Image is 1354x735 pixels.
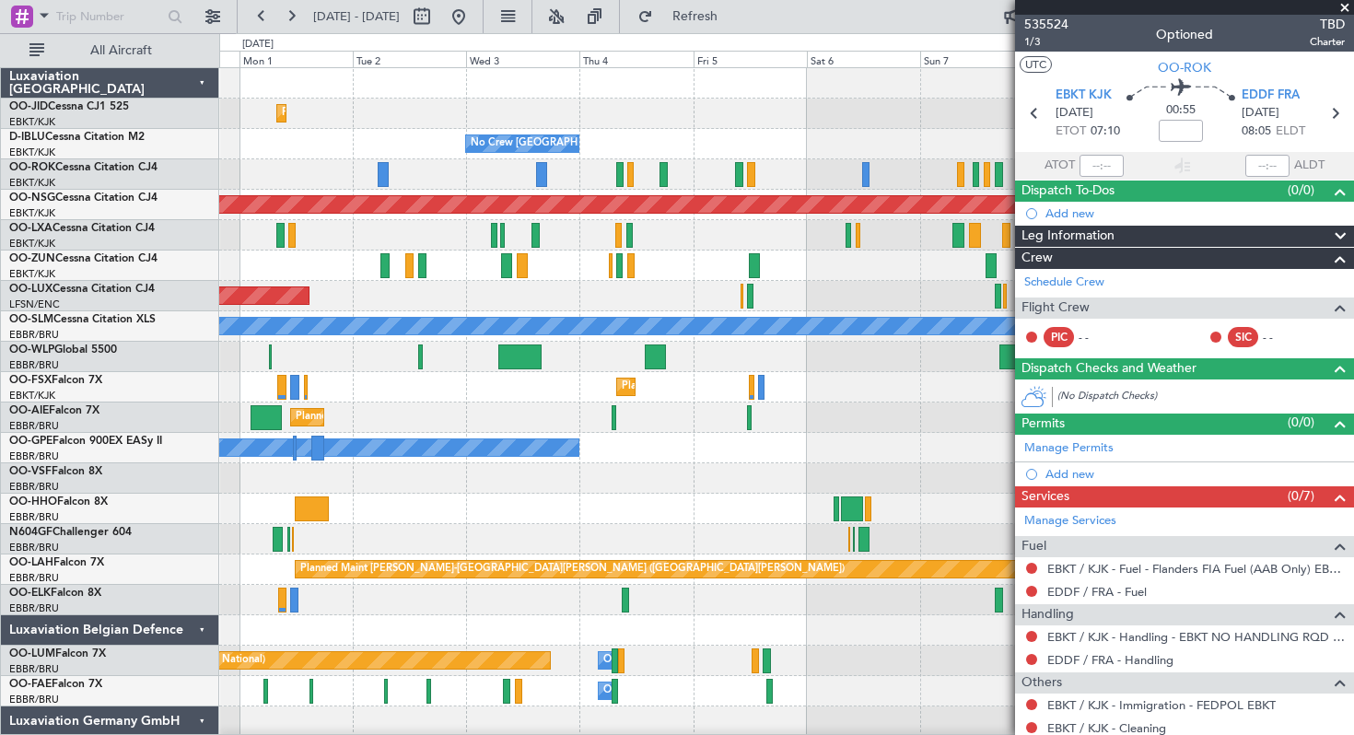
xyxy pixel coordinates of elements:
span: Fuel [1021,536,1046,557]
div: Planned Maint Kortrijk-[GEOGRAPHIC_DATA] [622,373,836,401]
a: EBBR/BRU [9,693,59,706]
a: OO-FSXFalcon 7X [9,375,102,386]
div: SIC [1228,327,1258,347]
a: EBBR/BRU [9,541,59,554]
a: EBBR/BRU [9,328,59,342]
button: All Aircraft [20,36,200,65]
span: Services [1021,486,1069,507]
a: OO-LAHFalcon 7X [9,557,104,568]
a: D-IBLUCessna Citation M2 [9,132,145,143]
div: Sat 6 [807,51,920,67]
div: Planned Maint [PERSON_NAME]-[GEOGRAPHIC_DATA][PERSON_NAME] ([GEOGRAPHIC_DATA][PERSON_NAME]) [300,555,845,583]
a: OO-LUMFalcon 7X [9,648,106,659]
span: [DATE] [1242,104,1279,122]
a: EBBR/BRU [9,601,59,615]
a: Schedule Crew [1024,274,1104,292]
a: OO-GPEFalcon 900EX EASy II [9,436,162,447]
span: TBD [1310,15,1345,34]
span: 00:55 [1166,101,1196,120]
span: OO-ROK [9,162,55,173]
div: Add new [1045,466,1345,482]
span: [DATE] - [DATE] [313,8,400,25]
a: EBKT/KJK [9,146,55,159]
span: OO-NSG [9,192,55,204]
span: Handling [1021,604,1074,625]
span: EBKT KJK [1056,87,1112,105]
span: ETOT [1056,122,1086,141]
a: EBKT/KJK [9,115,55,129]
div: - - [1263,329,1304,345]
a: LFSN/ENC [9,297,60,311]
span: Refresh [657,10,734,23]
a: Manage Services [1024,512,1116,531]
div: [DATE] [242,37,274,52]
button: Refresh [629,2,740,31]
span: OO-WLP [9,344,54,356]
span: OO-LAH [9,557,53,568]
span: OO-SLM [9,314,53,325]
div: PIC [1044,327,1074,347]
a: OO-SLMCessna Citation XLS [9,314,156,325]
span: Charter [1310,34,1345,50]
a: OO-ELKFalcon 8X [9,588,101,599]
span: OO-JID [9,101,48,112]
span: OO-FAE [9,679,52,690]
span: ELDT [1276,122,1305,141]
a: EBBR/BRU [9,358,59,372]
a: EBBR/BRU [9,571,59,585]
a: OO-WLPGlobal 5500 [9,344,117,356]
span: OO-ELK [9,588,51,599]
div: Tue 2 [353,51,466,67]
span: Dispatch To-Dos [1021,181,1115,202]
button: UTC [1020,56,1052,73]
div: Optioned [1156,25,1213,44]
span: (0/7) [1288,486,1314,506]
input: Trip Number [56,3,162,30]
div: Planned Maint [GEOGRAPHIC_DATA] ([GEOGRAPHIC_DATA]) [296,403,586,431]
div: Add new [1045,205,1345,221]
a: EBBR/BRU [9,419,59,433]
div: Owner Melsbroek Air Base [603,677,729,705]
span: OO-GPE [9,436,53,447]
span: OO-FSX [9,375,52,386]
span: OO-AIE [9,405,49,416]
div: Sun 7 [920,51,1033,67]
a: EBBR/BRU [9,449,59,463]
span: D-IBLU [9,132,45,143]
div: Thu 4 [579,51,693,67]
a: EBKT / KJK - Handling - EBKT NO HANDLING RQD FOR CJ [1047,629,1345,645]
a: EDDF / FRA - Fuel [1047,584,1147,600]
span: N604GF [9,527,53,538]
a: OO-VSFFalcon 8X [9,466,102,477]
span: OO-ZUN [9,253,55,264]
span: 1/3 [1024,34,1068,50]
a: N604GFChallenger 604 [9,527,132,538]
span: (0/0) [1288,413,1314,432]
span: EDDF FRA [1242,87,1300,105]
div: Fri 5 [694,51,807,67]
a: EBKT/KJK [9,237,55,251]
a: OO-ZUNCessna Citation CJ4 [9,253,158,264]
a: EBBR/BRU [9,662,59,676]
a: EBKT/KJK [9,389,55,402]
span: OO-VSF [9,466,52,477]
a: EBKT/KJK [9,206,55,220]
div: Planned Maint Kortrijk-[GEOGRAPHIC_DATA] [282,99,496,127]
span: [DATE] [1056,104,1093,122]
span: Leg Information [1021,226,1115,247]
a: OO-ROKCessna Citation CJ4 [9,162,158,173]
a: EDDF / FRA - Handling [1047,652,1173,668]
span: Permits [1021,414,1065,435]
span: OO-LUM [9,648,55,659]
span: (0/0) [1288,181,1314,200]
span: Dispatch Checks and Weather [1021,358,1196,379]
div: Owner Melsbroek Air Base [603,647,729,674]
a: EBKT/KJK [9,267,55,281]
span: 07:10 [1091,122,1120,141]
span: ATOT [1045,157,1075,175]
span: 08:05 [1242,122,1271,141]
a: OO-JIDCessna CJ1 525 [9,101,129,112]
a: OO-FAEFalcon 7X [9,679,102,690]
span: Crew [1021,248,1053,269]
div: No Crew [GEOGRAPHIC_DATA] ([GEOGRAPHIC_DATA] National) [471,130,779,157]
